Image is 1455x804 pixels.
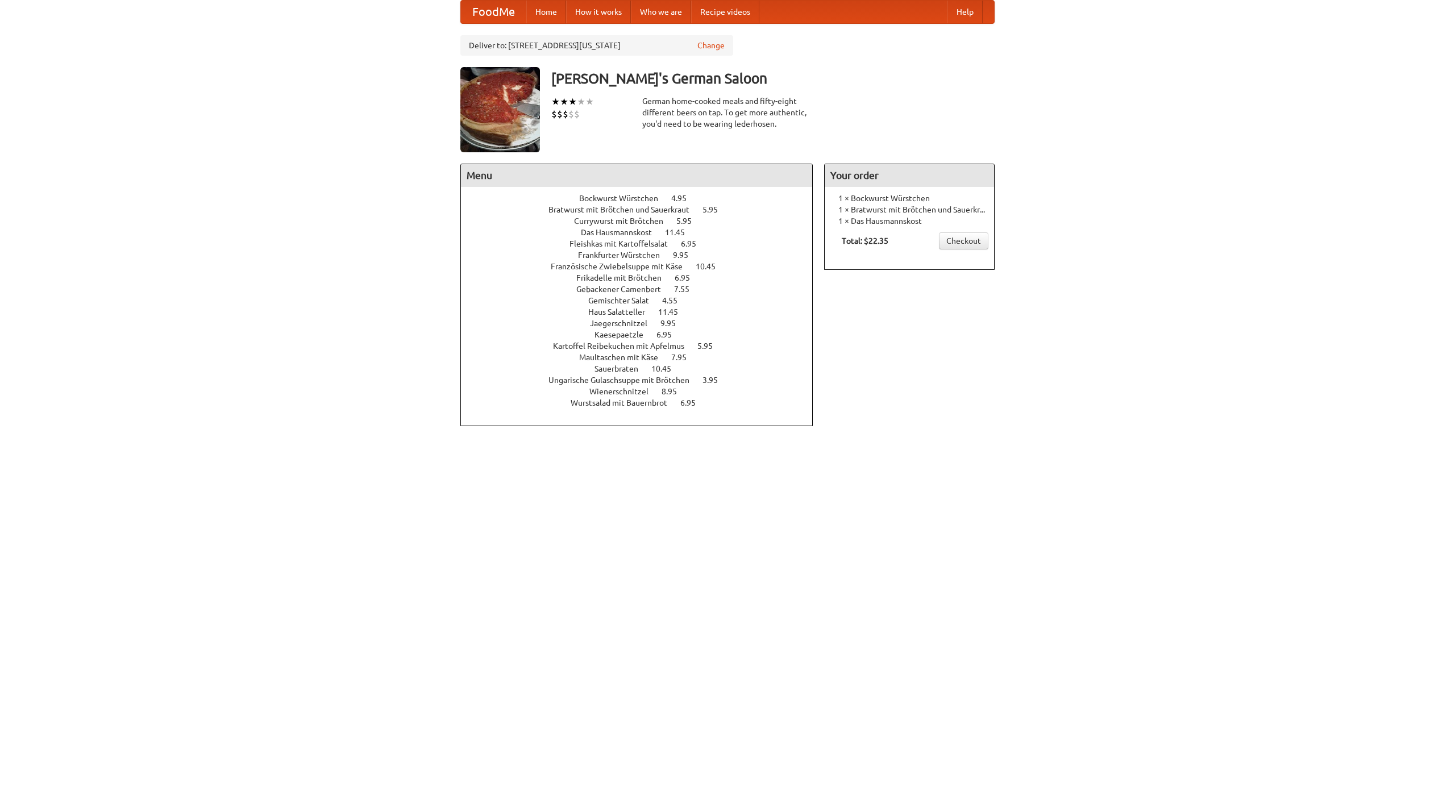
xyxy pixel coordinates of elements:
li: ★ [551,95,560,108]
span: 6.95 [681,239,708,248]
a: Maultaschen mit Käse 7.95 [579,353,708,362]
span: Maultaschen mit Käse [579,353,670,362]
h4: Menu [461,164,812,187]
li: $ [568,108,574,120]
span: Kaesepaetzle [595,330,655,339]
span: Haus Salatteller [588,307,656,316]
span: 9.95 [660,319,687,328]
span: 10.45 [651,364,683,373]
span: 10.45 [696,262,727,271]
span: 3.95 [702,376,729,385]
a: Currywurst mit Brötchen 5.95 [574,216,713,226]
span: 4.55 [662,296,689,305]
span: Sauerbraten [595,364,650,373]
a: Recipe videos [691,1,759,23]
span: 8.95 [662,387,688,396]
a: Change [697,40,725,51]
span: 4.95 [671,194,698,203]
li: ★ [585,95,594,108]
span: Das Hausmannskost [581,228,663,237]
li: $ [557,108,563,120]
li: $ [551,108,557,120]
span: Wurstsalad mit Bauernbrot [571,398,679,407]
h3: [PERSON_NAME]'s German Saloon [551,67,995,90]
span: Bockwurst Würstchen [579,194,670,203]
a: Wurstsalad mit Bauernbrot 6.95 [571,398,717,407]
span: 7.95 [671,353,698,362]
a: Gebackener Camenbert 7.55 [576,285,710,294]
span: 6.95 [656,330,683,339]
a: Frankfurter Würstchen 9.95 [578,251,709,260]
span: 11.45 [665,228,696,237]
span: Currywurst mit Brötchen [574,216,675,226]
span: Kartoffel Reibekuchen mit Apfelmus [553,341,696,351]
a: FoodMe [461,1,526,23]
img: angular.jpg [460,67,540,152]
a: Home [526,1,566,23]
a: Help [947,1,983,23]
li: 1 × Das Hausmannskost [830,215,988,227]
div: Deliver to: [STREET_ADDRESS][US_STATE] [460,35,733,56]
span: Fleishkas mit Kartoffelsalat [569,239,679,248]
a: Kartoffel Reibekuchen mit Apfelmus 5.95 [553,341,734,351]
a: Frikadelle mit Brötchen 6.95 [576,273,711,282]
span: 5.95 [676,216,703,226]
div: German home-cooked meals and fifty-eight different beers on tap. To get more authentic, you'd nee... [642,95,813,130]
a: Ungarische Gulaschsuppe mit Brötchen 3.95 [548,376,739,385]
a: Bockwurst Würstchen 4.95 [579,194,708,203]
span: Frikadelle mit Brötchen [576,273,673,282]
a: Checkout [939,232,988,249]
li: 1 × Bratwurst mit Brötchen und Sauerkraut [830,204,988,215]
span: Ungarische Gulaschsuppe mit Brötchen [548,376,701,385]
li: ★ [560,95,568,108]
span: Frankfurter Würstchen [578,251,671,260]
b: Total: $22.35 [842,236,888,245]
span: Wienerschnitzel [589,387,660,396]
a: Who we are [631,1,691,23]
a: Jaegerschnitzel 9.95 [590,319,697,328]
a: Französische Zwiebelsuppe mit Käse 10.45 [551,262,737,271]
a: Wienerschnitzel 8.95 [589,387,698,396]
li: 1 × Bockwurst Würstchen [830,193,988,204]
a: Fleishkas mit Kartoffelsalat 6.95 [569,239,717,248]
span: 5.95 [702,205,729,214]
a: Das Hausmannskost 11.45 [581,228,706,237]
a: Gemischter Salat 4.55 [588,296,699,305]
span: Gebackener Camenbert [576,285,672,294]
a: Bratwurst mit Brötchen und Sauerkraut 5.95 [548,205,739,214]
a: How it works [566,1,631,23]
span: Gemischter Salat [588,296,660,305]
span: 7.55 [674,285,701,294]
span: Bratwurst mit Brötchen und Sauerkraut [548,205,701,214]
a: Haus Salatteller 11.45 [588,307,699,316]
span: 5.95 [697,341,724,351]
span: 9.95 [673,251,700,260]
span: 11.45 [658,307,689,316]
span: Französische Zwiebelsuppe mit Käse [551,262,694,271]
h4: Your order [825,164,994,187]
span: 6.95 [680,398,707,407]
li: $ [563,108,568,120]
span: 6.95 [675,273,701,282]
span: Jaegerschnitzel [590,319,659,328]
li: ★ [568,95,577,108]
a: Kaesepaetzle 6.95 [595,330,693,339]
li: ★ [577,95,585,108]
a: Sauerbraten 10.45 [595,364,692,373]
li: $ [574,108,580,120]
